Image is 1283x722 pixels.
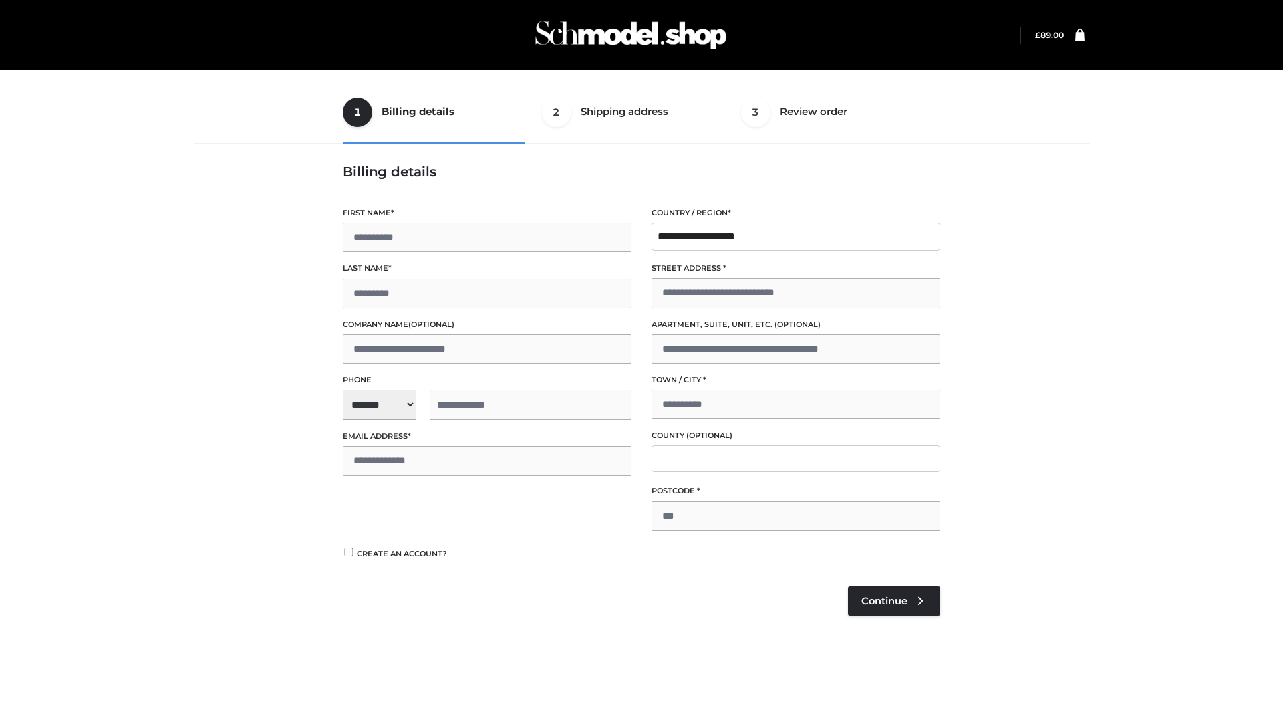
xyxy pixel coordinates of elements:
[408,320,454,329] span: (optional)
[1035,30,1064,40] a: £89.00
[652,262,940,275] label: Street address
[357,549,447,558] span: Create an account?
[343,430,631,443] label: Email address
[686,431,732,440] span: (optional)
[861,595,907,607] span: Continue
[1035,30,1064,40] bdi: 89.00
[652,485,940,497] label: Postcode
[531,9,731,62] img: Schmodel Admin 964
[343,207,631,219] label: First name
[343,262,631,275] label: Last name
[848,586,940,616] a: Continue
[343,548,355,556] input: Create an account?
[652,374,940,386] label: Town / City
[343,318,631,331] label: Company name
[1035,30,1040,40] span: £
[652,429,940,442] label: County
[652,207,940,219] label: Country / Region
[343,374,631,386] label: Phone
[343,164,940,180] h3: Billing details
[774,320,821,329] span: (optional)
[652,318,940,331] label: Apartment, suite, unit, etc.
